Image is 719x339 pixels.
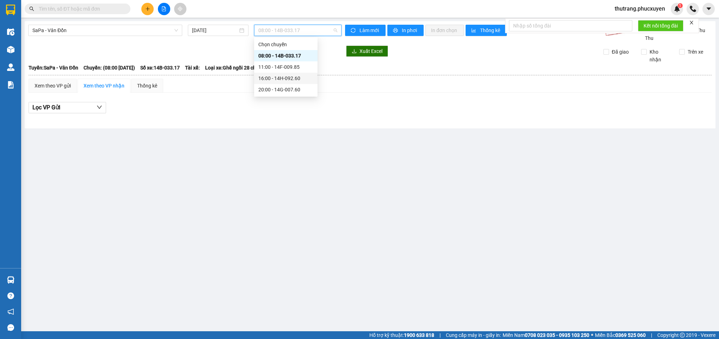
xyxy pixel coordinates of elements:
[591,334,593,337] span: ⚪️
[137,82,157,90] div: Thống kê
[32,103,60,112] span: Lọc VP Gửi
[679,3,681,8] span: 1
[258,52,313,60] div: 08:00 - 14B-033.17
[351,28,357,34] span: sync
[651,331,652,339] span: |
[35,82,71,90] div: Xem theo VP gửi
[674,6,680,12] img: icon-new-feature
[680,333,685,338] span: copyright
[258,74,313,82] div: 16:00 - 14H-092.60
[706,6,712,12] span: caret-down
[689,20,694,25] span: close
[638,20,683,31] button: Kết nối tổng đài
[678,3,683,8] sup: 1
[702,3,715,15] button: caret-down
[509,20,632,31] input: Nhập số tổng đài
[644,22,678,30] span: Kết nối tổng đài
[609,48,632,56] span: Đã giao
[7,28,14,36] img: warehouse-icon
[425,25,464,36] button: In đơn chọn
[615,332,646,338] strong: 0369 525 060
[345,25,386,36] button: syncLàm mới
[7,81,14,89] img: solution-icon
[446,331,501,339] span: Cung cấp máy in - giấy in:
[7,292,14,299] span: question-circle
[158,3,170,15] button: file-add
[503,331,589,339] span: Miền Nam
[39,5,122,13] input: Tìm tên, số ĐT hoặc mã đơn
[97,104,102,110] span: down
[480,26,501,34] span: Thống kê
[84,64,135,72] span: Chuyến: (08:00 [DATE])
[595,331,646,339] span: Miền Bắc
[690,6,696,12] img: phone-icon
[7,308,14,315] span: notification
[29,6,34,11] span: search
[7,324,14,331] span: message
[647,48,674,63] span: Kho nhận
[178,6,183,11] span: aim
[346,46,388,57] button: downloadXuất Excel
[440,331,441,339] span: |
[84,82,124,90] div: Xem theo VP nhận
[685,48,706,56] span: Trên xe
[258,41,313,48] div: Chọn chuyến
[7,46,14,53] img: warehouse-icon
[6,5,15,15] img: logo-vxr
[161,6,166,11] span: file-add
[471,28,477,34] span: bar-chart
[32,25,178,36] span: SaPa - Vân Đồn
[258,86,313,93] div: 20:00 - 14G-007.60
[254,39,318,50] div: Chọn chuyến
[141,3,154,15] button: plus
[140,64,180,72] span: Số xe: 14B-033.17
[7,63,14,71] img: warehouse-icon
[185,64,200,72] span: Tài xế:
[258,25,337,36] span: 08:00 - 14B-033.17
[369,331,434,339] span: Hỗ trợ kỹ thuật:
[609,4,671,13] span: thutrang.phucxuyen
[258,63,313,71] div: 11:00 - 14F-009.85
[404,332,434,338] strong: 1900 633 818
[402,26,418,34] span: In phơi
[145,6,150,11] span: plus
[525,332,589,338] strong: 0708 023 035 - 0935 103 250
[29,65,78,71] b: Tuyến: SaPa - Vân Đồn
[29,102,106,113] button: Lọc VP Gửi
[192,26,238,34] input: 14/09/2025
[174,3,186,15] button: aim
[205,64,259,72] span: Loại xe: Ghế ngồi 28 chỗ
[359,26,380,34] span: Làm mới
[7,276,14,284] img: warehouse-icon
[387,25,424,36] button: printerIn phơi
[466,25,507,36] button: bar-chartThống kê
[393,28,399,34] span: printer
